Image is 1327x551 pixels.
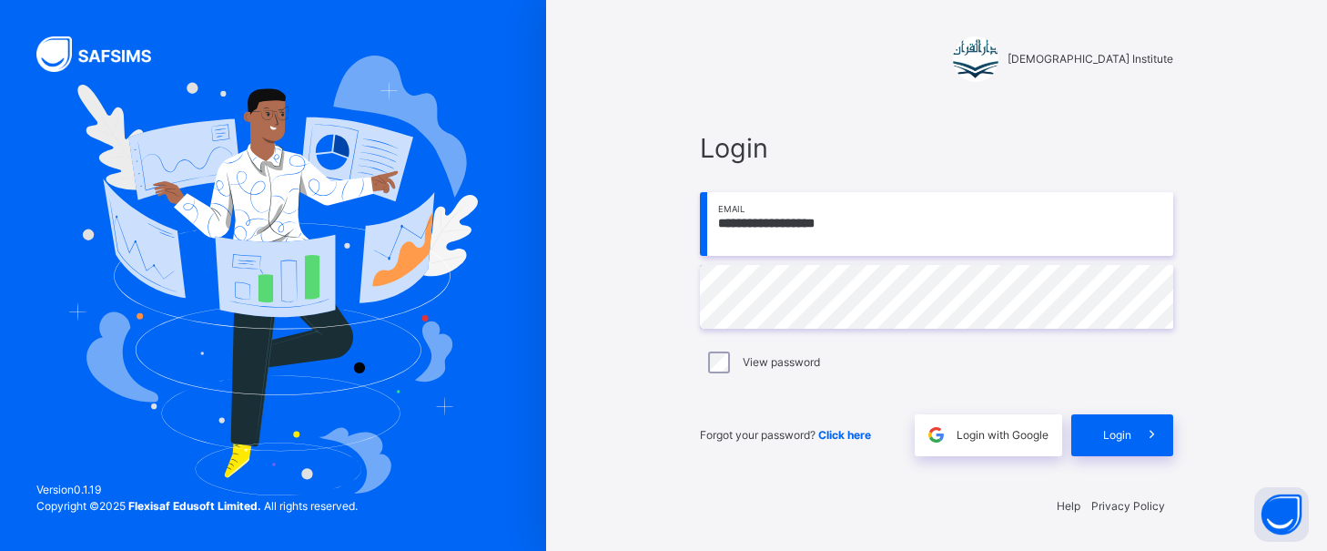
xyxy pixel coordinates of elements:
span: Copyright © 2025 All rights reserved. [36,499,358,513]
span: Version 0.1.19 [36,482,358,498]
img: Hero Image [68,56,478,496]
span: [DEMOGRAPHIC_DATA] Institute [1008,51,1173,67]
button: Open asap [1254,487,1309,542]
a: Click here [818,428,871,442]
span: Login [1103,427,1131,444]
a: Help [1057,499,1080,513]
span: Login [700,128,1173,168]
strong: Flexisaf Edusoft Limited. [128,499,261,513]
a: Privacy Policy [1091,499,1165,513]
label: View password [743,354,820,371]
span: Login with Google [957,427,1048,444]
img: SAFSIMS Logo [36,36,173,72]
img: google.396cfc9801f0270233282035f929180a.svg [926,424,947,445]
span: Forgot your password? [700,428,871,442]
